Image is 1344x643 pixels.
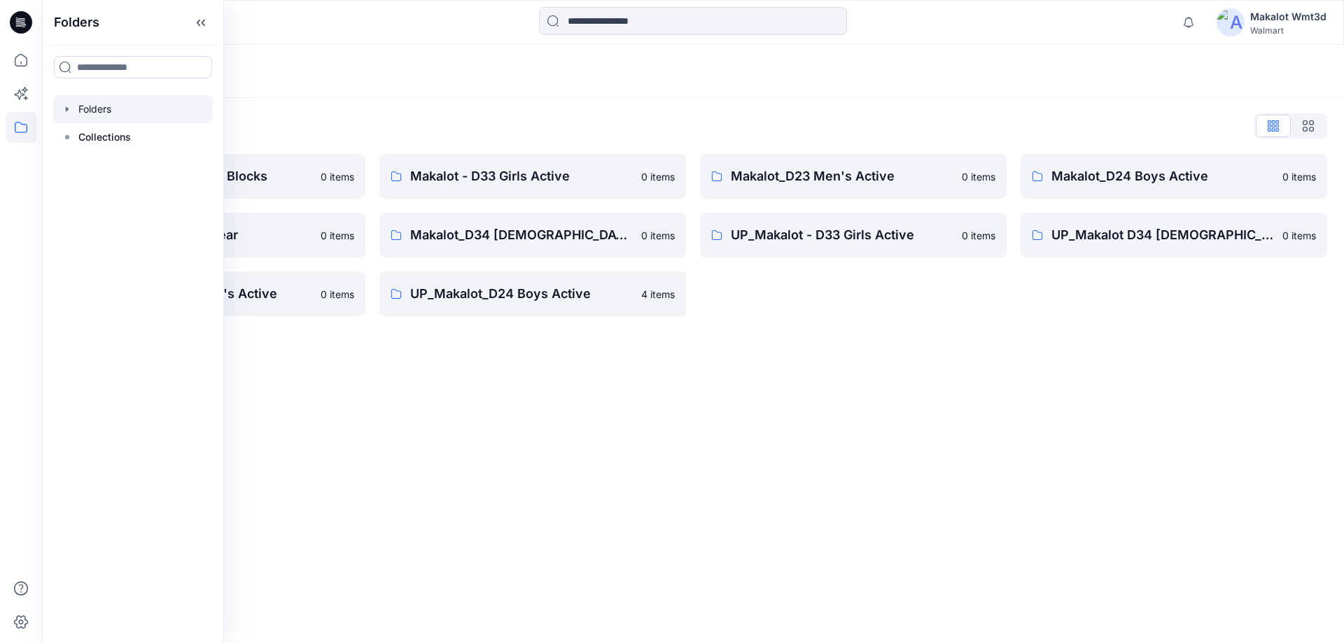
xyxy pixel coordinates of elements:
[1051,167,1274,186] p: Makalot_D24 Boys Active
[1021,154,1327,199] a: Makalot_D24 Boys Active0 items
[641,228,675,243] p: 0 items
[1282,228,1316,243] p: 0 items
[641,287,675,302] p: 4 items
[1021,213,1327,257] a: UP_Makalot D34 [DEMOGRAPHIC_DATA] Active0 items
[379,154,686,199] a: Makalot - D33 Girls Active0 items
[1217,8,1245,36] img: avatar
[962,228,995,243] p: 0 items
[731,225,953,245] p: UP_Makalot - D33 Girls Active
[700,154,1007,199] a: Makalot_D23 Men's Active0 items
[700,213,1007,257] a: UP_Makalot - D33 Girls Active0 items
[641,169,675,184] p: 0 items
[410,225,633,245] p: Makalot_D34 [DEMOGRAPHIC_DATA] Active
[731,167,953,186] p: Makalot_D23 Men's Active
[321,287,354,302] p: 0 items
[1051,225,1274,245] p: UP_Makalot D34 [DEMOGRAPHIC_DATA] Active
[379,271,686,316] a: UP_Makalot_D24 Boys Active4 items
[962,169,995,184] p: 0 items
[379,213,686,257] a: Makalot_D34 [DEMOGRAPHIC_DATA] Active0 items
[410,167,633,186] p: Makalot - D33 Girls Active
[321,228,354,243] p: 0 items
[410,284,633,304] p: UP_Makalot_D24 Boys Active
[321,169,354,184] p: 0 items
[1282,169,1316,184] p: 0 items
[1250,8,1326,25] div: Makalot Wmt3d
[1250,25,1326,36] div: Walmart
[78,129,131,146] p: Collections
